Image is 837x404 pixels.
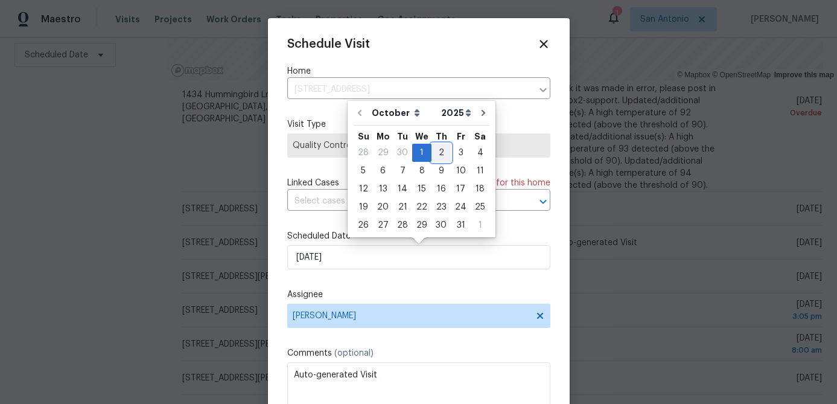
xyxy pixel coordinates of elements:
[451,181,471,197] div: 17
[451,144,471,161] div: 3
[412,198,431,216] div: Wed Oct 22 2025
[438,104,474,122] select: Year
[397,132,408,141] abbr: Tuesday
[471,199,489,216] div: 25
[451,162,471,180] div: Fri Oct 10 2025
[373,217,393,234] div: 27
[412,181,431,197] div: 15
[471,216,489,234] div: Sat Nov 01 2025
[471,198,489,216] div: Sat Oct 25 2025
[451,198,471,216] div: Fri Oct 24 2025
[287,177,339,189] span: Linked Cases
[351,101,369,125] button: Go to previous month
[354,180,373,198] div: Sun Oct 12 2025
[474,132,486,141] abbr: Saturday
[354,181,373,197] div: 12
[393,199,412,216] div: 21
[412,216,431,234] div: Wed Oct 29 2025
[412,199,431,216] div: 22
[287,289,550,301] label: Assignee
[431,216,451,234] div: Thu Oct 30 2025
[451,216,471,234] div: Fri Oct 31 2025
[412,144,431,162] div: Wed Oct 01 2025
[451,217,471,234] div: 31
[287,38,370,50] span: Schedule Visit
[535,193,552,210] button: Open
[334,349,374,358] span: (optional)
[354,217,373,234] div: 26
[457,132,465,141] abbr: Friday
[354,198,373,216] div: Sun Oct 19 2025
[451,180,471,198] div: Fri Oct 17 2025
[373,144,393,162] div: Mon Sep 29 2025
[354,162,373,179] div: 5
[431,180,451,198] div: Thu Oct 16 2025
[354,162,373,180] div: Sun Oct 05 2025
[287,192,517,211] input: Select cases
[354,144,373,162] div: Sun Sep 28 2025
[373,216,393,234] div: Mon Oct 27 2025
[393,162,412,179] div: 7
[393,144,412,162] div: Tue Sep 30 2025
[393,198,412,216] div: Tue Oct 21 2025
[412,144,431,161] div: 1
[431,162,451,179] div: 9
[471,180,489,198] div: Sat Oct 18 2025
[354,216,373,234] div: Sun Oct 26 2025
[293,139,545,152] span: Quality Control
[471,162,489,180] div: Sat Oct 11 2025
[431,162,451,180] div: Thu Oct 09 2025
[377,132,390,141] abbr: Monday
[471,144,489,162] div: Sat Oct 04 2025
[287,118,550,130] label: Visit Type
[412,217,431,234] div: 29
[287,65,550,77] label: Home
[431,144,451,161] div: 2
[451,162,471,179] div: 10
[451,199,471,216] div: 24
[474,101,492,125] button: Go to next month
[431,144,451,162] div: Thu Oct 02 2025
[431,199,451,216] div: 23
[412,162,431,179] div: 8
[287,347,550,359] label: Comments
[393,181,412,197] div: 14
[537,37,550,51] span: Close
[393,217,412,234] div: 28
[373,198,393,216] div: Mon Oct 20 2025
[293,311,529,321] span: [PERSON_NAME]
[373,181,393,197] div: 13
[431,217,451,234] div: 30
[471,217,489,234] div: 1
[471,181,489,197] div: 18
[287,80,532,99] input: Enter in an address
[436,132,447,141] abbr: Thursday
[415,132,428,141] abbr: Wednesday
[431,181,451,197] div: 16
[373,180,393,198] div: Mon Oct 13 2025
[393,162,412,180] div: Tue Oct 07 2025
[358,132,369,141] abbr: Sunday
[287,230,550,242] label: Scheduled Date
[431,198,451,216] div: Thu Oct 23 2025
[373,162,393,180] div: Mon Oct 06 2025
[373,162,393,179] div: 6
[354,199,373,216] div: 19
[393,180,412,198] div: Tue Oct 14 2025
[373,199,393,216] div: 20
[451,144,471,162] div: Fri Oct 03 2025
[412,180,431,198] div: Wed Oct 15 2025
[354,144,373,161] div: 28
[471,162,489,179] div: 11
[471,144,489,161] div: 4
[412,162,431,180] div: Wed Oct 08 2025
[393,216,412,234] div: Tue Oct 28 2025
[393,144,412,161] div: 30
[369,104,438,122] select: Month
[287,245,550,269] input: M/D/YYYY
[373,144,393,161] div: 29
